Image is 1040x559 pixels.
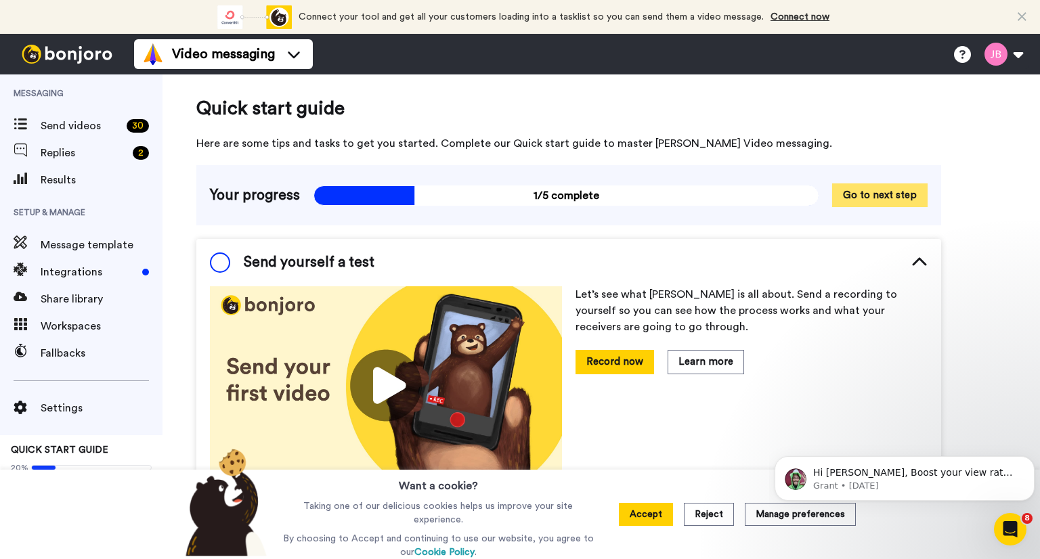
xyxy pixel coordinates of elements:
[41,237,162,253] span: Message template
[133,146,149,160] div: 2
[41,145,127,161] span: Replies
[41,264,137,280] span: Integrations
[299,12,764,22] span: Connect your tool and get all your customers loading into a tasklist so you can send them a video...
[41,172,162,188] span: Results
[11,445,108,455] span: QUICK START GUIDE
[11,462,28,473] span: 20%
[399,470,478,494] h3: Want a cookie?
[41,118,121,134] span: Send videos
[244,252,374,273] span: Send yourself a test
[576,350,654,374] button: Record now
[668,350,744,374] button: Learn more
[1022,513,1033,524] span: 8
[745,503,856,526] button: Manage preferences
[313,185,819,206] span: 1/5 complete
[210,286,562,485] img: 178eb3909c0dc23ce44563bdb6dc2c11.jpg
[832,183,928,207] button: Go to next step
[771,12,829,22] a: Connect now
[210,185,300,206] span: Your progress
[41,345,162,361] span: Fallbacks
[142,43,164,65] img: vm-color.svg
[127,119,149,133] div: 30
[414,547,475,557] a: Cookie Policy
[196,95,941,122] span: Quick start guide
[994,513,1026,545] iframe: Intercom live chat
[172,45,275,64] span: Video messaging
[41,291,162,307] span: Share library
[16,45,118,64] img: bj-logo-header-white.svg
[217,5,292,29] div: animation
[173,448,274,556] img: bear-with-cookie.png
[280,532,597,559] p: By choosing to Accept and continuing to use our website, you agree to our .
[576,286,928,335] p: Let’s see what [PERSON_NAME] is all about. Send a recording to yourself so you can see how the pr...
[684,503,734,526] button: Reject
[619,503,673,526] button: Accept
[280,499,597,527] p: Taking one of our delicious cookies helps us improve your site experience.
[196,135,941,152] span: Here are some tips and tasks to get you started. Complete our Quick start guide to master [PERSON...
[41,318,162,334] span: Workspaces
[769,428,1040,522] iframe: Intercom notifications message
[41,400,162,416] span: Settings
